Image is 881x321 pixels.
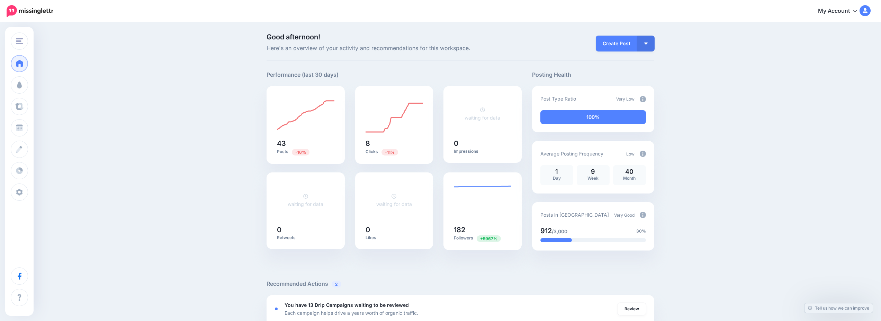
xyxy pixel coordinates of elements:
img: menu.png [16,38,23,44]
a: Review [618,303,646,315]
p: Post Type Ratio [540,95,576,103]
a: My Account [811,3,871,20]
a: waiting for data [376,193,412,207]
img: Missinglettr [7,5,53,17]
h5: 182 [454,226,511,233]
span: Very Low [616,96,635,102]
p: 1 [544,169,570,175]
img: info-circle-grey.png [640,212,646,218]
span: Previous period: 51 [292,149,309,155]
span: 912 [540,227,552,235]
span: /3,000 [552,228,567,234]
p: Followers [454,235,511,242]
div: 30% of your posts in the last 30 days have been from Drip Campaigns [540,238,572,242]
span: Day [553,176,561,181]
a: Create Post [596,36,637,51]
h5: 8 [366,140,423,147]
h5: Recommended Actions [267,280,654,288]
p: Retweets [277,235,334,240]
div: 100% of your posts in the last 30 days have been from Drip Campaigns [540,110,646,124]
span: Low [626,151,635,157]
span: 2 [332,281,341,287]
span: Previous period: 3 [477,235,501,242]
p: Average Posting Frequency [540,150,603,158]
a: waiting for data [465,107,500,121]
p: Each campaign helps drive a years worth of organic traffic. [285,309,418,317]
div: <div class='status-dot small red margin-right'></div>Error [275,308,278,310]
b: You have 13 Drip Campaigns waiting to be reviewed [285,302,409,308]
h5: Performance (last 30 days) [267,70,339,79]
p: Posts [277,149,334,155]
h5: 0 [366,226,423,233]
p: 40 [617,169,642,175]
h5: 0 [454,140,511,147]
p: Impressions [454,149,511,154]
img: info-circle-grey.png [640,151,646,157]
a: waiting for data [288,193,323,207]
p: Clicks [366,149,423,155]
h5: 43 [277,140,334,147]
a: Tell us how we can improve [804,303,873,313]
span: Previous period: 9 [381,149,398,155]
span: Week [587,176,599,181]
p: 9 [580,169,606,175]
p: Likes [366,235,423,240]
span: Very Good [614,213,635,218]
h5: Posting Health [532,70,654,79]
span: Here's an overview of your activity and recommendations for this workspace. [267,44,522,53]
span: Good afternoon! [267,33,320,41]
p: Posts in [GEOGRAPHIC_DATA] [540,211,609,219]
img: arrow-down-white.png [644,43,648,45]
img: info-circle-grey.png [640,96,646,102]
span: Month [623,176,636,181]
span: 30% [636,228,646,235]
h5: 0 [277,226,334,233]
